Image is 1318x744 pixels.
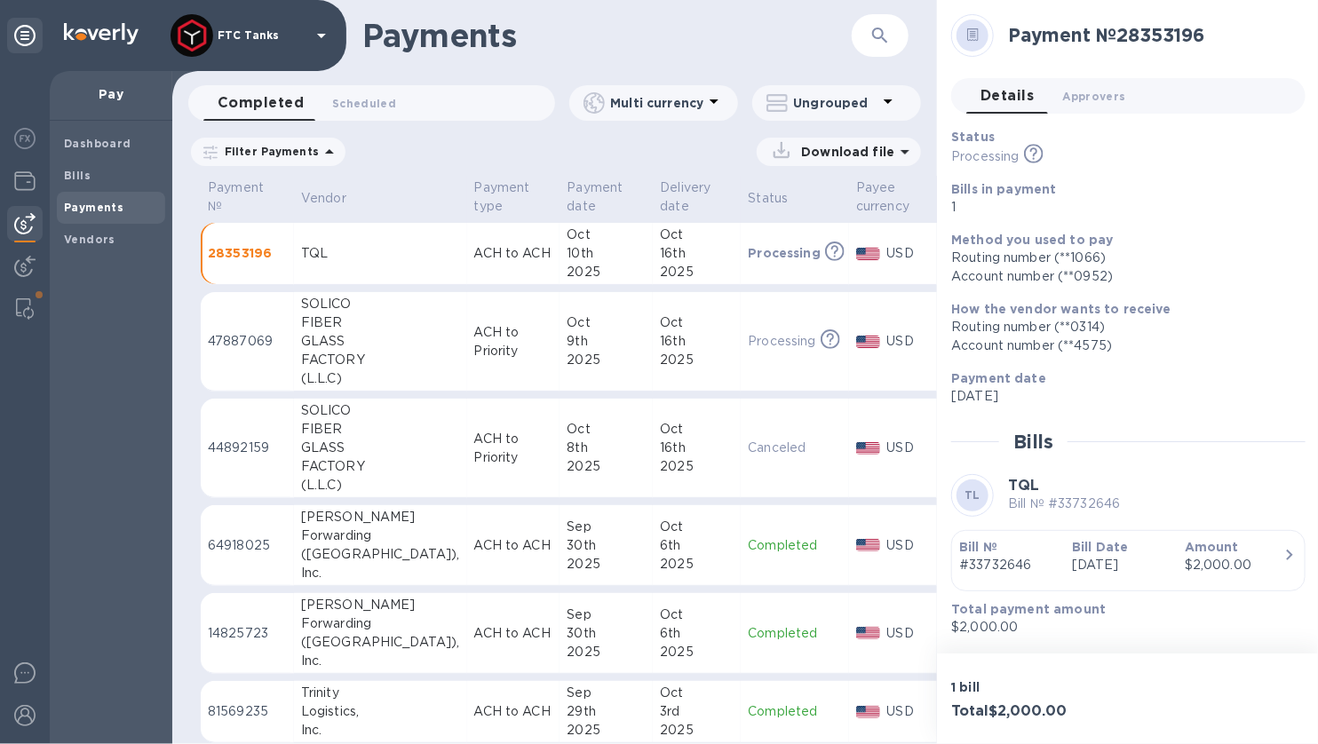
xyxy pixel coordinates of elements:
[748,439,842,457] p: Canceled
[794,143,894,161] p: Download file
[1185,540,1239,554] b: Amount
[64,169,91,182] b: Bills
[301,476,460,495] div: (L.L.C)
[856,248,880,260] img: USD
[660,244,734,263] div: 16th
[660,555,734,574] div: 2025
[887,702,933,721] p: USD
[856,336,880,348] img: USD
[660,457,734,476] div: 2025
[208,332,287,351] p: 47887069
[959,540,997,554] b: Bill №
[748,189,788,208] p: Status
[301,189,369,208] span: Vendor
[660,702,734,721] div: 3rd
[660,605,734,624] div: Oct
[660,518,734,536] div: Oct
[660,178,734,216] span: Delivery date
[748,702,842,721] p: Completed
[951,249,1291,267] div: Routing number (**1066)
[64,23,139,44] img: Logo
[301,633,460,652] div: ([GEOGRAPHIC_DATA]),
[567,178,623,216] p: Payment date
[474,178,553,216] span: Payment type
[567,244,646,263] div: 10th
[301,244,460,263] div: TQL
[64,201,123,214] b: Payments
[887,439,933,457] p: USD
[567,420,646,439] div: Oct
[748,189,811,208] span: Status
[64,85,158,103] p: Pay
[567,263,646,281] div: 2025
[567,624,646,643] div: 30th
[951,703,1121,720] h3: Total $2,000.00
[474,702,553,721] p: ACH to ACH
[887,536,933,555] p: USD
[856,178,933,216] span: Payee currency
[64,233,115,246] b: Vendors
[951,233,1113,247] b: Method you used to pay
[474,536,553,555] p: ACH to ACH
[362,17,852,54] h1: Payments
[474,323,553,360] p: ACH to Priority
[567,351,646,369] div: 2025
[301,401,460,420] div: SOLICO
[951,602,1106,616] b: Total payment amount
[660,684,734,702] div: Oct
[301,564,460,582] div: Inc.
[567,536,646,555] div: 30th
[660,313,734,332] div: Oct
[301,684,460,702] div: Trinity
[567,684,646,702] div: Sep
[301,545,460,564] div: ([GEOGRAPHIC_DATA]),
[474,244,553,263] p: ACH to ACH
[856,539,880,551] img: USD
[567,518,646,536] div: Sep
[208,624,287,643] p: 14825723
[567,313,646,332] div: Oct
[965,488,981,502] b: TL
[660,439,734,457] div: 16th
[301,614,460,633] div: Forwarding
[660,332,734,351] div: 16th
[7,18,43,53] div: Unpin categories
[748,332,815,351] p: Processing
[208,244,287,262] p: 28353196
[951,302,1171,316] b: How the vendor wants to receive
[1008,477,1039,494] b: TQL
[1008,24,1291,46] h2: Payment № 28353196
[301,332,460,351] div: GLASS
[793,94,877,112] p: Ungrouped
[660,178,711,216] p: Delivery date
[887,624,933,643] p: USD
[64,137,131,150] b: Dashboard
[856,178,909,216] p: Payee currency
[951,336,1291,355] div: Account number (**4575)
[748,624,842,643] p: Completed
[474,624,553,643] p: ACH to ACH
[951,618,1291,637] p: $2,000.00
[301,351,460,369] div: FACTORY
[208,702,287,721] p: 81569235
[474,430,553,467] p: ACH to Priority
[208,536,287,555] p: 64918025
[301,313,460,332] div: FIBER
[14,128,36,149] img: Foreign exchange
[951,371,1046,385] b: Payment date
[301,457,460,476] div: FACTORY
[14,170,36,192] img: Wallets
[660,536,734,555] div: 6th
[567,702,646,721] div: 29th
[951,182,1056,196] b: Bills in payment
[856,627,880,639] img: USD
[208,178,264,216] p: Payment №
[1072,556,1171,574] p: [DATE]
[567,643,646,661] div: 2025
[301,652,460,670] div: Inc.
[567,605,646,624] div: Sep
[301,596,460,614] div: [PERSON_NAME]
[301,189,346,208] p: Vendor
[748,244,821,262] p: Processing
[474,178,530,216] p: Payment type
